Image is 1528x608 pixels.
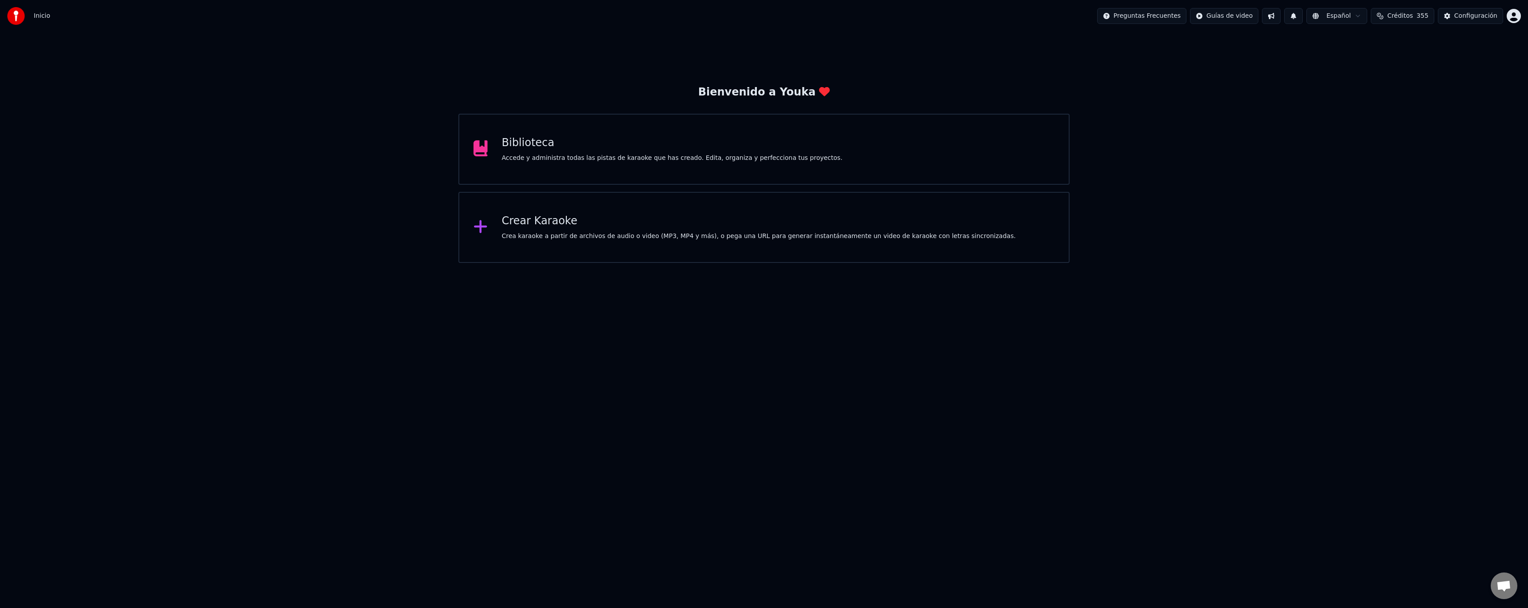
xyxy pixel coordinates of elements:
[7,7,25,25] img: youka
[1097,8,1186,24] button: Preguntas Frecuentes
[1417,12,1429,20] span: 355
[698,85,830,99] div: Bienvenido a Youka
[34,12,50,20] span: Inicio
[34,12,50,20] nav: breadcrumb
[1438,8,1503,24] button: Configuración
[502,232,1016,241] div: Crea karaoke a partir de archivos de audio o video (MP3, MP4 y más), o pega una URL para generar ...
[1491,572,1517,599] a: Chat abierto
[1190,8,1258,24] button: Guías de video
[1454,12,1497,20] div: Configuración
[502,154,843,163] div: Accede y administra todas las pistas de karaoke que has creado. Edita, organiza y perfecciona tus...
[1387,12,1413,20] span: Créditos
[1371,8,1434,24] button: Créditos355
[502,214,1016,228] div: Crear Karaoke
[502,136,843,150] div: Biblioteca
